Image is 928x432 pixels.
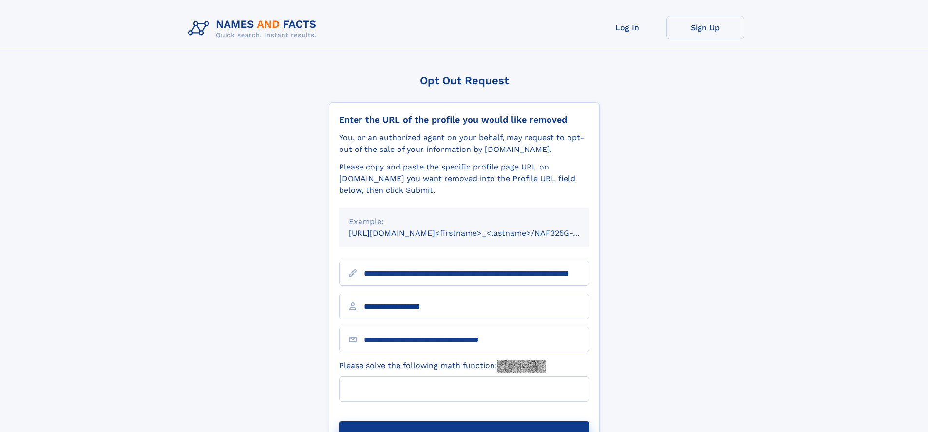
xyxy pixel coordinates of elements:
div: Opt Out Request [329,75,600,87]
div: Example: [349,216,580,227]
small: [URL][DOMAIN_NAME]<firstname>_<lastname>/NAF325G-xxxxxxxx [349,228,608,238]
div: Please copy and paste the specific profile page URL on [DOMAIN_NAME] you want removed into the Pr... [339,161,589,196]
img: Logo Names and Facts [184,16,324,42]
a: Log In [588,16,666,39]
div: Enter the URL of the profile you would like removed [339,114,589,125]
a: Sign Up [666,16,744,39]
div: You, or an authorized agent on your behalf, may request to opt-out of the sale of your informatio... [339,132,589,155]
label: Please solve the following math function: [339,360,546,373]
